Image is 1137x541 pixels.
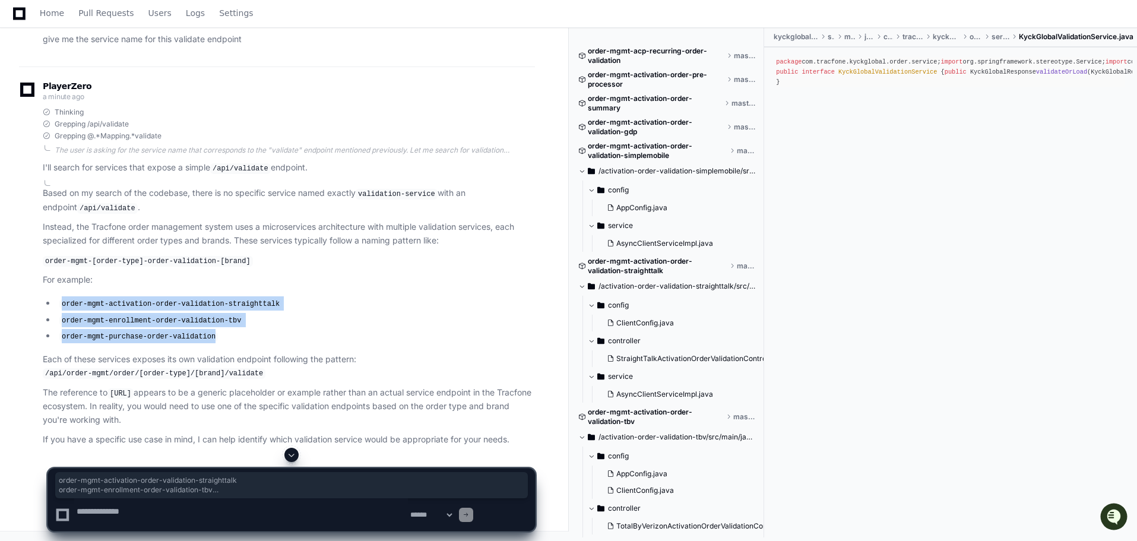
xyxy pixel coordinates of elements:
[40,144,172,153] div: We're offline, but we'll be back soon!
[59,299,282,309] code: order-mgmt-activation-order-validation-straighttalk
[1019,32,1133,42] span: KyckGlobalValidationService.java
[43,83,91,90] span: PlayerZero
[1036,68,1087,75] span: validateOrLoad
[43,273,535,287] p: For example:
[616,203,667,213] span: AppConfig.java
[55,119,129,129] span: Grepping /api/validate
[43,256,253,267] code: order-mgmt-[order-type]-order-validation-[brand]
[40,132,195,144] div: Start new chat
[578,277,756,296] button: /activation-order-validation-straighttalk/src/main/java/com/tracfone/activation/order/validation/...
[40,10,64,17] span: Home
[55,145,535,155] div: The user is asking for the service name that corresponds to the "validate" endpoint mentioned pre...
[588,118,724,137] span: order-mgmt-activation-order-validation-gdp
[55,131,161,141] span: Grepping @.*Mapping.*validate
[597,219,604,233] svg: Directory
[602,235,749,252] button: AsyncClientServiceImpl.java
[802,68,834,75] span: interface
[588,257,727,276] span: order-mgmt-activation-order-validation-straighttalk
[598,432,756,442] span: /activation-order-validation-tbv/src/main/java/com/tracfone/activation/order/validation/tbv
[941,58,963,65] span: import
[1106,58,1128,65] span: import
[734,51,756,61] span: master
[597,369,604,384] svg: Directory
[883,32,893,42] span: com
[43,186,535,214] p: Based on my search of the codebase, there is no specific service named exactly with an endpoint .
[616,239,713,248] span: AsyncClientServiceImpl.java
[734,75,755,84] span: master
[588,70,724,89] span: order-mgmt-activation-order-pre-processor
[55,107,84,117] span: Thinking
[608,300,629,310] span: config
[356,189,438,200] code: validation-service
[43,220,535,248] p: Instead, the Tracfone order management system uses a microservices architecture with multiple val...
[602,350,768,367] button: StraightTalkActivationOrderValidationController.java
[597,334,604,348] svg: Directory
[616,318,674,328] span: ClientConfig.java
[77,203,138,214] code: /api/validate
[733,412,755,422] span: master
[608,185,629,195] span: config
[598,281,756,291] span: /activation-order-validation-straighttalk/src/main/java/com/tracfone/activation/order/validation/...
[838,68,937,75] span: KyckGlobalValidationService
[43,353,535,380] p: Each of these services exposes its own validation endpoint following the pattern:
[588,141,728,160] span: order-mgmt-activation-order-validation-simplemobile
[902,32,923,42] span: tracfone
[12,91,216,110] div: Welcome
[59,331,218,342] code: order-mgmt-purchase-order-validation
[59,476,524,495] span: order-mgmt-activation-order-validation-straighttalk order-mgmt-enrollment-order-validation-tbv or...
[731,99,755,108] span: master
[776,57,1125,87] div: com.tracfone.kyckglobal.order.service; org.springframework.stereotype.Service; com.tracfone.kyckg...
[588,279,595,293] svg: Directory
[776,68,798,75] span: public
[945,68,967,75] span: public
[616,390,713,399] span: AsyncClientServiceImpl.java
[597,298,604,312] svg: Directory
[588,296,765,315] button: config
[828,32,834,42] span: src
[43,33,535,46] p: give me the service name for this validate endpoint
[608,372,633,381] span: service
[186,10,205,17] span: Logs
[588,367,765,386] button: service
[844,32,856,42] span: main
[59,315,243,326] code: order-mgmt-enrollment-order-validation-tbv
[970,32,982,42] span: order
[598,166,756,176] span: /activation-order-validation-simplemobile/src/main/java/com/tracfone/activation/order/validation/...
[864,32,873,42] span: java
[588,216,756,235] button: service
[578,428,756,447] button: /activation-order-validation-tbv/src/main/java/com/tracfone/activation/order/validation/tbv
[602,200,749,216] button: AppConfig.java
[43,386,535,427] p: The reference to appears to be a generic placeholder or example rather than an actual service end...
[43,368,265,379] code: /api/order-mgmt/order/[order-type]/[brand]/validate
[1099,502,1131,534] iframe: Open customer support
[588,94,723,113] span: order-mgmt-activation-order-summary
[118,168,144,177] span: Pylon
[588,164,595,178] svg: Directory
[602,315,758,331] button: ClientConfig.java
[43,161,535,175] p: I'll search for services that expose a simple endpoint.
[588,430,595,444] svg: Directory
[43,92,84,101] span: a minute ago
[588,407,724,426] span: order-mgmt-activation-order-validation-tbv
[84,167,144,177] a: Powered byPylon
[219,10,253,17] span: Settings
[107,388,134,399] code: [URL]
[588,447,765,466] button: config
[992,32,1009,42] span: service
[608,221,633,230] span: service
[774,32,818,42] span: kyckglobal-order
[210,163,271,174] code: /api/validate
[588,181,756,200] button: config
[616,354,793,363] span: StraightTalkActivationOrderValidationController.java
[78,10,134,17] span: Pull Requests
[602,386,758,403] button: AsyncClientServiceImpl.java
[12,55,36,79] img: PlayerZero
[597,183,604,197] svg: Directory
[202,135,216,150] button: Start new chat
[608,336,641,346] span: controller
[737,146,755,156] span: master
[933,32,960,42] span: kyckglobal
[148,10,172,17] span: Users
[578,162,756,181] button: /activation-order-validation-simplemobile/src/main/java/com/tracfone/activation/order/validation/...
